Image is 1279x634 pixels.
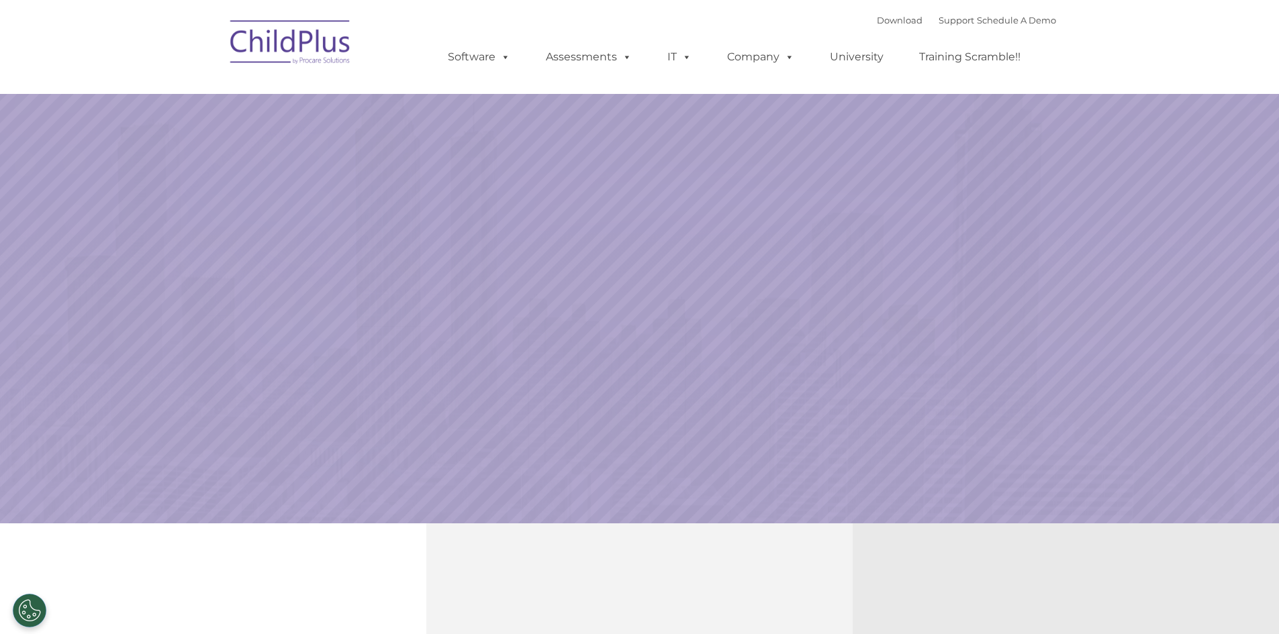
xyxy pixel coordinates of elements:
[939,15,974,25] a: Support
[224,11,358,78] img: ChildPlus by Procare Solutions
[434,44,524,70] a: Software
[714,44,808,70] a: Company
[877,15,1056,25] font: |
[877,15,922,25] a: Download
[654,44,705,70] a: IT
[906,44,1034,70] a: Training Scramble!!
[816,44,897,70] a: University
[977,15,1056,25] a: Schedule A Demo
[532,44,645,70] a: Assessments
[13,594,46,627] button: Cookies Settings
[869,381,1082,437] a: Learn More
